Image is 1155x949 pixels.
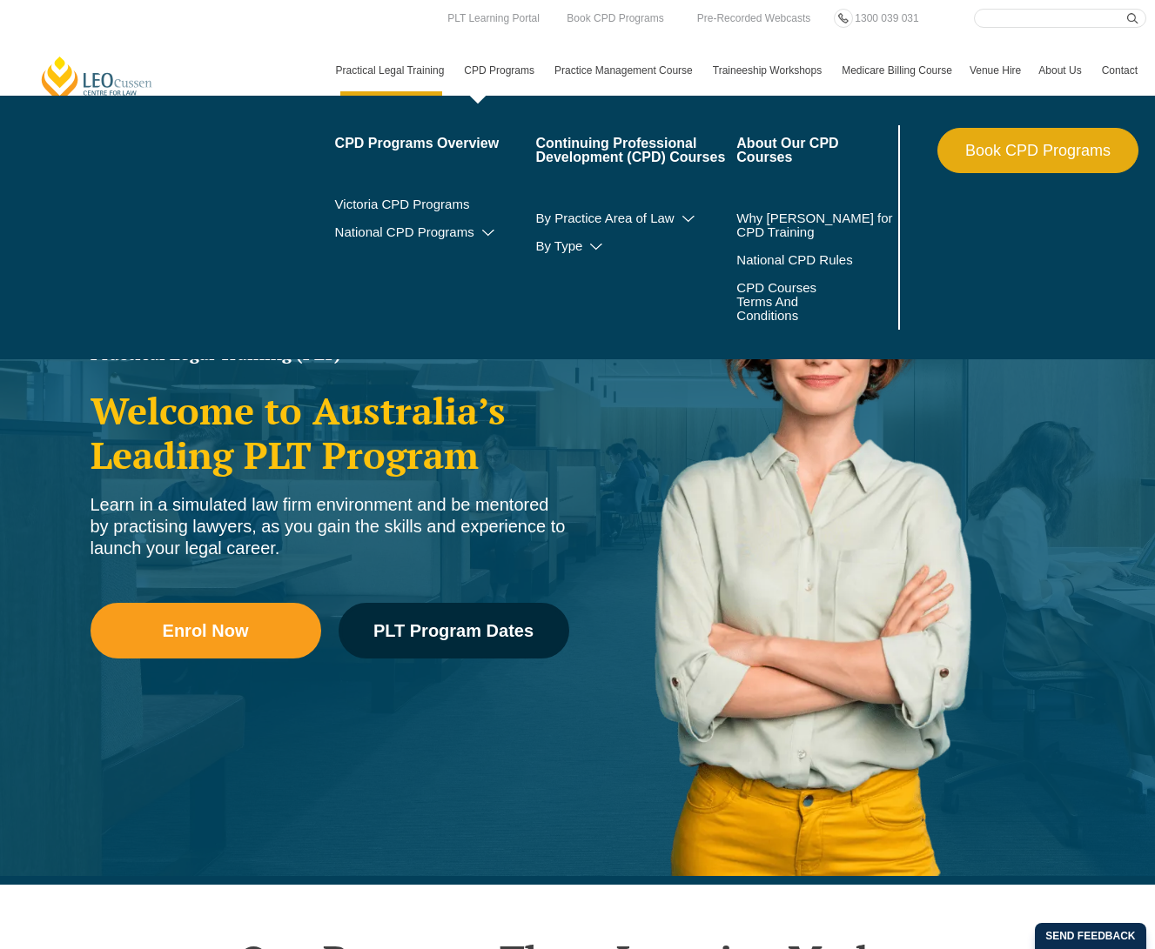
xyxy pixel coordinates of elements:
a: Medicare Billing Course [833,45,961,96]
a: By Type [535,239,736,253]
a: National CPD Programs [335,225,536,239]
a: Pre-Recorded Webcasts [693,9,816,28]
a: CPD Courses Terms And Conditions [736,281,850,323]
a: PLT Learning Portal [443,9,544,28]
span: 1300 039 031 [855,12,918,24]
div: Learn in a simulated law firm environment and be mentored by practising lawyers, as you gain the ... [91,494,569,559]
a: By Practice Area of Law [535,211,736,225]
h1: Practical Legal Training (PLT) [91,345,569,363]
a: [PERSON_NAME] Centre for Law [39,55,155,104]
a: CPD Programs Overview [335,137,536,150]
a: National CPD Rules [736,253,894,267]
a: Venue Hire [961,45,1030,96]
a: About Our CPD Courses [736,137,894,164]
a: Contact [1093,45,1146,96]
a: Book CPD Programs [562,9,668,28]
a: Continuing Professional Development (CPD) Courses [535,137,736,164]
a: Practical Legal Training [327,45,456,96]
span: PLT Program Dates [373,622,534,639]
a: Traineeship Workshops [704,45,833,96]
a: CPD Programs [455,45,546,96]
a: PLT Program Dates [339,603,569,658]
a: About Us [1030,45,1092,96]
a: Book CPD Programs [937,128,1138,173]
span: Enrol Now [163,622,249,639]
a: Victoria CPD Programs [335,197,536,211]
a: Why [PERSON_NAME] for CPD Training [736,211,894,239]
a: Practice Management Course [546,45,704,96]
h2: Welcome to Australia’s Leading PLT Program [91,389,569,477]
a: Enrol Now [91,603,321,658]
a: 1300 039 031 [850,9,923,28]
